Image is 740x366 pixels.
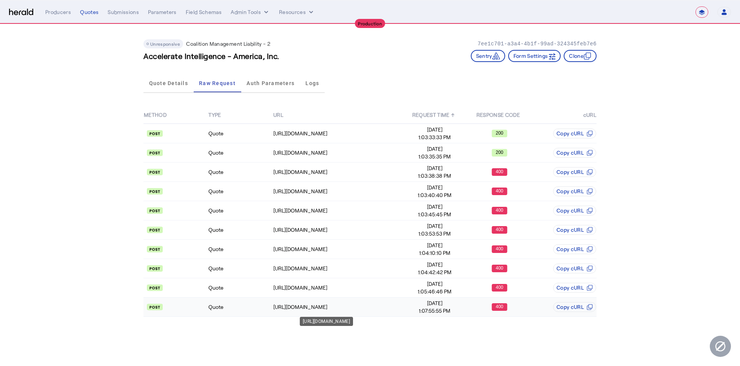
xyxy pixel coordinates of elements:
div: [URL][DOMAIN_NAME] [273,149,402,157]
span: [DATE] [403,242,467,249]
button: Copy cURL [553,302,596,312]
button: Copy cURL [553,283,596,293]
button: Copy cURL [553,167,596,177]
text: 400 [496,227,503,232]
p: Coalition Management Liability - 2 [186,40,270,48]
th: cURL [532,107,597,124]
text: 400 [496,188,503,194]
text: 400 [496,265,503,271]
button: Form Settings [508,50,561,62]
div: [URL][DOMAIN_NAME] [273,188,402,195]
span: 1:03:33:33 PM [403,133,467,141]
span: 1:05:46:46 PM [403,288,467,295]
td: Quote [208,298,273,317]
span: 1:03:38:38 PM [403,172,467,180]
button: Resources dropdown menu [279,8,315,16]
span: [DATE] [403,280,467,288]
span: Quote Details [149,81,188,86]
div: Parameters [148,8,177,16]
text: 400 [496,285,503,290]
span: 1:07:55:55 PM [403,307,467,315]
button: Clone [564,50,597,62]
div: Producers [45,8,71,16]
span: Logs [305,81,319,86]
div: Submissions [108,8,139,16]
span: [DATE] [403,126,467,133]
span: 1:03:40:40 PM [403,191,467,199]
p: 7ee1c701-a3a4-4b1f-99ad-324345feb7e6 [478,40,597,48]
th: TYPE [208,107,273,124]
span: 1:03:53:53 PM [403,230,467,237]
button: Copy cURL [553,225,596,235]
div: [URL][DOMAIN_NAME] [273,168,402,176]
div: Field Schemas [186,8,222,16]
div: [URL][DOMAIN_NAME] [273,130,402,137]
span: [DATE] [403,261,467,268]
span: Unresponsive [150,41,180,47]
span: [DATE] [403,203,467,211]
span: [DATE] [403,164,467,172]
button: internal dropdown menu [231,8,270,16]
text: 200 [496,130,503,136]
button: Copy cURL [553,129,596,138]
span: 1:03:35:35 PM [403,153,467,160]
th: REQUEST TIME [402,107,467,124]
div: Quotes [80,8,99,16]
td: Quote [208,163,273,182]
text: 400 [496,246,503,251]
th: METHOD [143,107,208,124]
td: Quote [208,278,273,298]
button: Copy cURL [553,244,596,254]
text: 200 [496,150,503,155]
div: [URL][DOMAIN_NAME] [273,207,402,214]
span: Raw Request [199,81,236,86]
div: [URL][DOMAIN_NAME] [273,303,402,311]
div: [URL][DOMAIN_NAME] [273,284,402,292]
th: URL [273,107,402,124]
div: [URL][DOMAIN_NAME] [273,265,402,272]
div: [URL][DOMAIN_NAME] [300,317,353,326]
span: [DATE] [403,145,467,153]
span: [DATE] [403,184,467,191]
text: 400 [496,169,503,174]
td: Quote [208,182,273,201]
text: 400 [496,304,503,309]
td: Quote [208,259,273,278]
button: Copy cURL [553,206,596,216]
span: [DATE] [403,222,467,230]
span: ↑ [451,112,455,118]
td: Quote [208,220,273,240]
div: Production [355,19,385,28]
th: RESPONSE CODE [467,107,532,124]
text: 400 [496,208,503,213]
span: 1:04:42:42 PM [403,268,467,276]
span: Auth Parameters [247,81,294,86]
td: Quote [208,143,273,163]
td: Quote [208,201,273,220]
span: 1:03:45:45 PM [403,211,467,218]
button: Copy cURL [553,264,596,273]
img: Herald Logo [9,9,33,16]
span: [DATE] [403,299,467,307]
button: Copy cURL [553,148,596,158]
button: Copy cURL [553,186,596,196]
div: [URL][DOMAIN_NAME] [273,226,402,234]
button: Sentry [471,50,505,62]
h3: Accelerate Intelligence - America, Inc. [143,51,279,61]
td: Quote [208,240,273,259]
span: 1:04:10:10 PM [403,249,467,257]
td: Quote [208,124,273,143]
div: [URL][DOMAIN_NAME] [273,245,402,253]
